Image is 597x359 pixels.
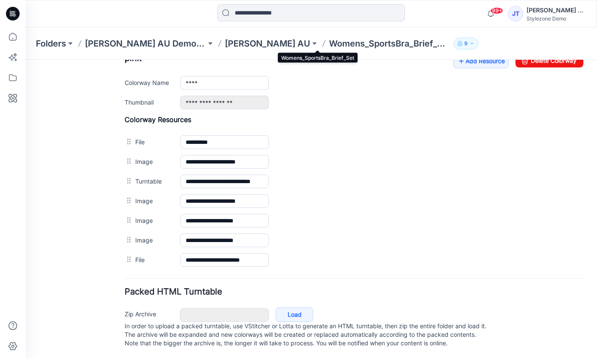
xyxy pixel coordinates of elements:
[26,60,597,359] iframe: edit-style
[99,262,558,288] p: In order to upload a packed turntable, use VStitcher or Lotta to generate an HTML turntable, then...
[99,249,146,259] label: Zip Archive
[508,6,523,21] div: JT
[99,55,558,64] h4: Colorway Resources
[99,38,146,47] label: Thumbnail
[110,117,146,126] label: Turntable
[110,156,146,165] label: Image
[110,77,146,87] label: File
[110,136,146,146] label: Image
[110,97,146,106] label: Image
[110,175,146,185] label: Image
[329,38,450,50] p: Womens_SportsBra_Brief_Set
[490,7,503,14] span: 99+
[225,38,310,50] a: [PERSON_NAME] AU
[527,5,586,15] div: [PERSON_NAME] Ang
[85,38,206,50] a: [PERSON_NAME] AU Demo Board
[99,228,558,236] h4: Packed HTML Turntable
[250,248,288,262] a: Load
[36,38,66,50] a: Folders
[454,38,478,50] button: 9
[464,39,468,48] p: 9
[99,18,146,27] label: Colorway Name
[110,195,146,204] label: File
[527,15,586,22] div: Stylezone Demo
